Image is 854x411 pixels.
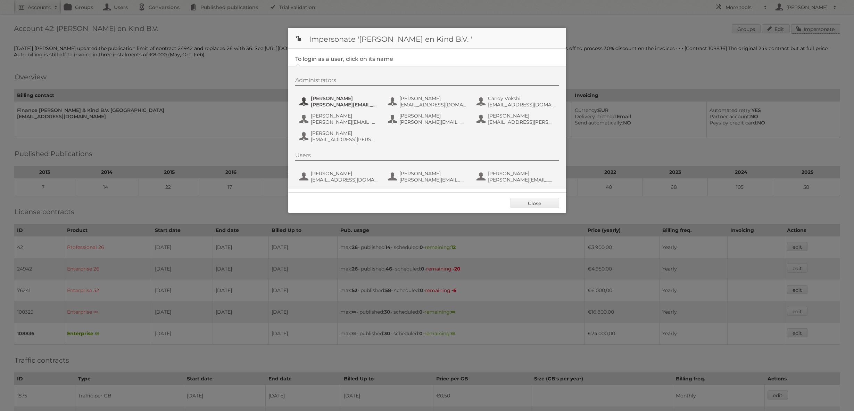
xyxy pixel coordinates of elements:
span: [PERSON_NAME] [311,95,378,102]
span: [PERSON_NAME] [488,170,555,177]
span: [PERSON_NAME] [399,95,467,102]
span: [EMAIL_ADDRESS][PERSON_NAME][DOMAIN_NAME] [488,119,555,125]
button: [PERSON_NAME] [EMAIL_ADDRESS][DOMAIN_NAME] [387,95,469,108]
button: [PERSON_NAME] [PERSON_NAME][EMAIL_ADDRESS][PERSON_NAME][DOMAIN_NAME] [476,170,557,184]
button: [PERSON_NAME] [EMAIL_ADDRESS][PERSON_NAME][DOMAIN_NAME] [476,112,557,126]
legend: To login as a user, click on its name [295,56,393,62]
span: [PERSON_NAME] [399,170,467,177]
span: [PERSON_NAME] [311,170,378,177]
button: Candy Vokshi [EMAIL_ADDRESS][DOMAIN_NAME] [476,95,557,108]
h1: Impersonate '[PERSON_NAME] en Kind B.V. ' [288,28,566,49]
span: [EMAIL_ADDRESS][DOMAIN_NAME] [488,102,555,108]
span: [PERSON_NAME][EMAIL_ADDRESS][DOMAIN_NAME] [311,119,378,125]
span: [EMAIL_ADDRESS][DOMAIN_NAME] [399,102,467,108]
button: [PERSON_NAME] [PERSON_NAME][EMAIL_ADDRESS][DOMAIN_NAME] [299,112,380,126]
div: Users [295,152,559,161]
span: [PERSON_NAME] [399,113,467,119]
span: [EMAIL_ADDRESS][PERSON_NAME][DOMAIN_NAME] [311,136,378,143]
span: [PERSON_NAME] [488,113,555,119]
span: [PERSON_NAME][EMAIL_ADDRESS][DOMAIN_NAME] [399,177,467,183]
span: [PERSON_NAME][EMAIL_ADDRESS][PERSON_NAME][DOMAIN_NAME] [488,177,555,183]
button: [PERSON_NAME] [PERSON_NAME][EMAIL_ADDRESS][DOMAIN_NAME] [299,95,380,108]
span: [EMAIL_ADDRESS][DOMAIN_NAME] [311,177,378,183]
span: [PERSON_NAME] [311,113,378,119]
span: [PERSON_NAME][EMAIL_ADDRESS][DOMAIN_NAME] [399,119,467,125]
span: Candy Vokshi [488,95,555,102]
a: Close [511,198,559,208]
span: [PERSON_NAME][EMAIL_ADDRESS][DOMAIN_NAME] [311,102,378,108]
span: [PERSON_NAME] [311,130,378,136]
button: [PERSON_NAME] [PERSON_NAME][EMAIL_ADDRESS][DOMAIN_NAME] [387,170,469,184]
div: Administrators [295,77,559,86]
button: [PERSON_NAME] [PERSON_NAME][EMAIL_ADDRESS][DOMAIN_NAME] [387,112,469,126]
button: [PERSON_NAME] [EMAIL_ADDRESS][PERSON_NAME][DOMAIN_NAME] [299,129,380,143]
button: [PERSON_NAME] [EMAIL_ADDRESS][DOMAIN_NAME] [299,170,380,184]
